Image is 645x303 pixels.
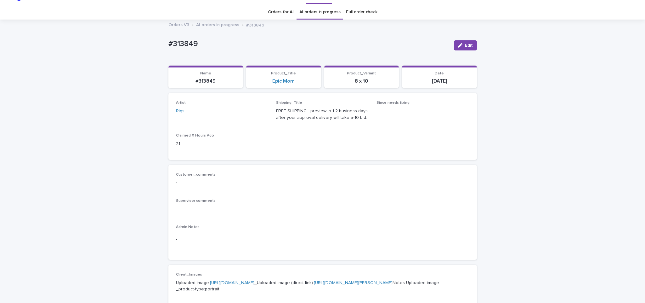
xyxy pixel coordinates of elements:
span: Artist [176,101,186,105]
a: Epic Mom [272,78,295,84]
span: Since needs fixing [376,101,410,105]
span: Edit [465,43,473,48]
span: Product_Title [271,72,296,75]
a: Orders V3 [168,21,189,28]
p: 8 x 10 [328,78,395,84]
a: Orders for AI [268,5,294,20]
p: - [176,179,469,186]
span: Admin Notes [176,225,200,229]
a: Full order check [346,5,377,20]
p: 21 [176,141,269,147]
p: [DATE] [406,78,473,84]
a: [URL][DOMAIN_NAME] [210,281,254,285]
a: [URL][DOMAIN_NAME][PERSON_NAME] [314,281,393,285]
p: FREE SHIPPING - preview in 1-2 business days, after your approval delivery will take 5-10 b.d. [276,108,369,121]
a: Riqs [176,108,184,114]
p: Uploaded image: _Uploaded image (direct link): Notes Uploaded image: _product-type:portrait [176,280,469,293]
span: Customer_comments [176,173,216,177]
span: Product_Variant [347,72,376,75]
p: #313849 [168,39,449,49]
p: #313849 [172,78,240,84]
p: #313849 [246,21,264,28]
p: - [176,206,469,212]
span: Client_Images [176,273,202,277]
a: AI orders in progress [299,5,341,20]
span: Claimed X Hours Ago [176,134,214,137]
p: - [176,236,469,243]
a: AI orders in progress [196,21,239,28]
p: - [376,108,469,114]
span: Supervisor comments [176,199,216,203]
span: Shipping_Title [276,101,302,105]
span: Name [200,72,211,75]
span: Date [435,72,444,75]
button: Edit [454,40,477,50]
